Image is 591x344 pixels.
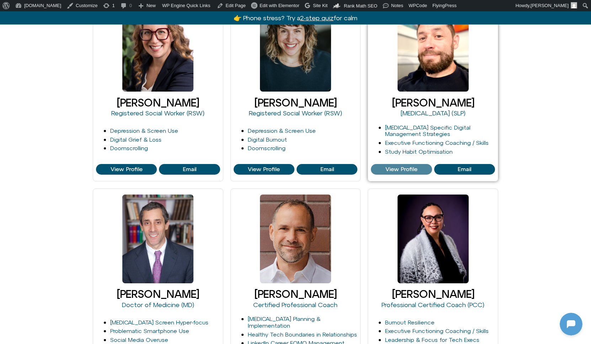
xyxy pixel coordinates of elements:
a: Certified Professional Coach [253,301,337,308]
span: View Profile [385,166,417,173]
a: View Profile of Blair Wexler-Singer [96,164,157,175]
a: Study Habit Optimisation [385,148,453,155]
p: [DATE] [62,17,81,26]
span: Email [458,166,471,173]
a: Doctor of Medicine (MD) [122,301,194,308]
svg: Close Chatbot Button [124,3,136,15]
p: Good to see you. Phone focus time. Which moment [DATE] grabs your phone the most? Choose one: 1) ... [20,35,127,69]
svg: Voice Input Button [122,226,133,238]
h2: [DOMAIN_NAME] [21,5,109,14]
a: Leadership & Focus for Tech Execs [385,337,479,343]
textarea: Message Input [12,229,110,236]
a: Digital Grief & Loss [110,136,161,143]
a: [PERSON_NAME] [392,288,474,300]
p: [DATE] [62,185,81,193]
a: [PERSON_NAME] [254,97,337,109]
u: 2-step quiz [300,14,334,22]
a: View Profile of Cleo Haber [234,164,294,175]
a: Doomscrolling [110,145,148,151]
button: Expand Header Button [2,2,140,17]
span: [PERSON_NAME] [531,3,569,8]
a: [MEDICAL_DATA] Planning & Implementation [248,316,320,329]
a: Depression & Screen Use [110,127,178,134]
a: [PERSON_NAME] [117,97,199,109]
span: Site Kit [313,3,328,8]
span: View Profile [111,166,143,173]
span: Email [320,166,334,173]
img: N5FCcHC.png [6,4,18,15]
svg: Restart Conversation Button [112,3,124,15]
a: Healthy Tech Boundaries in Relationships [248,331,357,338]
a: [MEDICAL_DATA] Screen Hyper-focus [110,319,208,326]
a: View Profile of Craig Selinger [371,164,432,175]
span: Edit with Elementor [260,3,299,8]
p: Makes sense — you want clarity. When do you reach for your phone most [DATE]? Choose one: 1) Morn... [20,81,127,124]
iframe: Botpress [560,313,582,335]
a: Registered Social Worker (RSW) [249,109,342,117]
span: Email [183,166,196,173]
a: View Profile of Cleo Haber [297,164,357,175]
a: [PERSON_NAME] [392,97,474,109]
a: 👉 Phone stress? Try a2-step quizfor calm [234,14,357,22]
span: Rank Math SEO [344,3,377,9]
span: View Profile [248,166,280,173]
a: View Profile of Craig Selinger [434,164,495,175]
p: hi [130,202,135,211]
a: View Profile of Blair Wexler-Singer [159,164,220,175]
a: Digital Burnout [248,136,287,143]
img: N5FCcHC.png [2,163,12,173]
a: Executive Functioning Coaching / Skills [385,140,489,146]
a: Executive Functioning Coaching / Skills [385,328,489,334]
a: [PERSON_NAME] [117,288,199,300]
a: [MEDICAL_DATA] (SLP) [401,109,465,117]
img: N5FCcHC.png [2,62,12,72]
a: Doomscrolling [248,145,286,151]
a: Problematic Smartphone Use [110,328,189,334]
a: Depression & Screen Use [248,127,316,134]
a: [PERSON_NAME] [254,288,337,300]
a: Social Media Overuse [110,337,168,343]
a: Professional Certified Coach (PCC) [382,301,484,308]
a: Registered Social Worker (RSW) [111,109,204,117]
img: N5FCcHC.png [2,116,12,126]
a: Burnout Resilience [385,319,435,326]
a: [MEDICAL_DATA] Specific Digital Management Strategies [385,124,470,137]
p: Looks like you stepped away—no worries. Message me when you're ready. What feels like a good next... [20,136,127,170]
